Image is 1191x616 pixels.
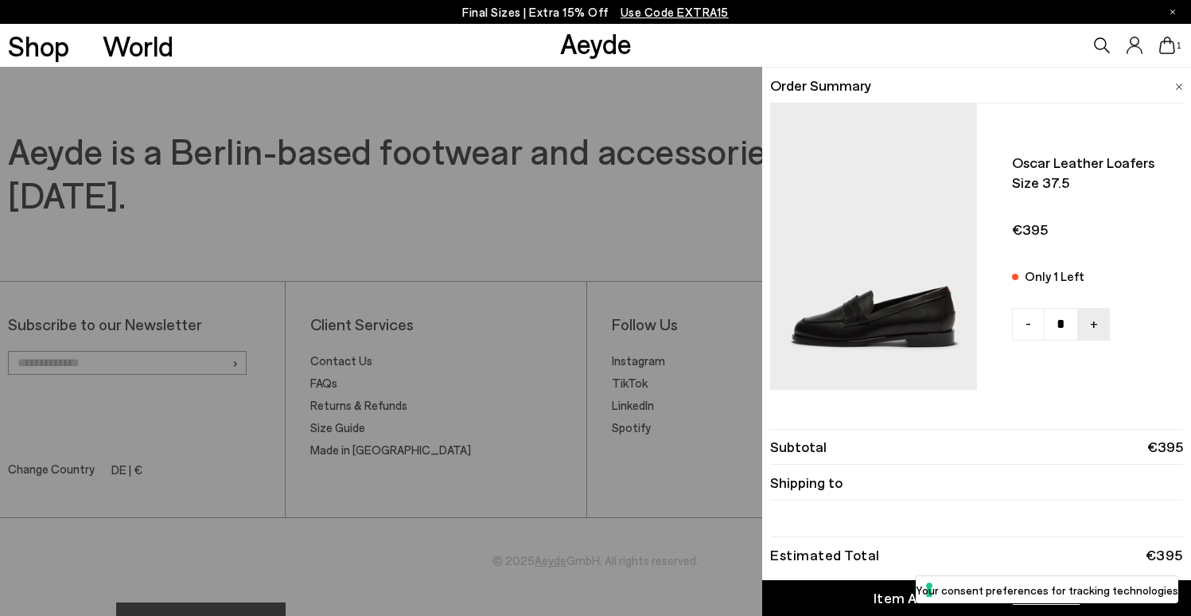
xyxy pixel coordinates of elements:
span: €395 [1012,220,1174,240]
div: Estimated Total [770,549,880,560]
span: + [1090,313,1098,333]
span: Navigate to /collections/ss25-final-sizes [621,5,729,19]
a: 1 [1159,37,1175,54]
div: €395 [1146,549,1183,560]
span: 1 [1175,41,1183,50]
a: Shop [8,32,69,60]
span: Oscar leather loafers [1012,153,1174,173]
span: €395 [1147,437,1183,457]
label: Your consent preferences for tracking technologies [916,582,1178,598]
p: Final Sizes | Extra 15% Off [462,2,729,22]
li: Subtotal [770,429,1182,465]
button: Your consent preferences for tracking technologies [916,576,1178,603]
span: Size 37.5 [1012,173,1174,193]
a: - [1012,308,1045,341]
div: Item Added to Cart [874,588,1004,608]
span: Order Summary [770,76,871,96]
span: - [1026,313,1031,333]
div: Only 1 Left [1025,266,1084,287]
a: Aeyde [560,26,632,60]
a: World [103,32,173,60]
a: + [1077,308,1110,341]
a: Item Added to Cart View Cart [762,580,1191,616]
img: AEYDE-OSCAR-CALF-LEATHER-BLACK-1_28114e52-c192-4c27-a998-f6278872e175_900x.jpg [770,103,976,389]
span: Shipping to [770,473,843,493]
